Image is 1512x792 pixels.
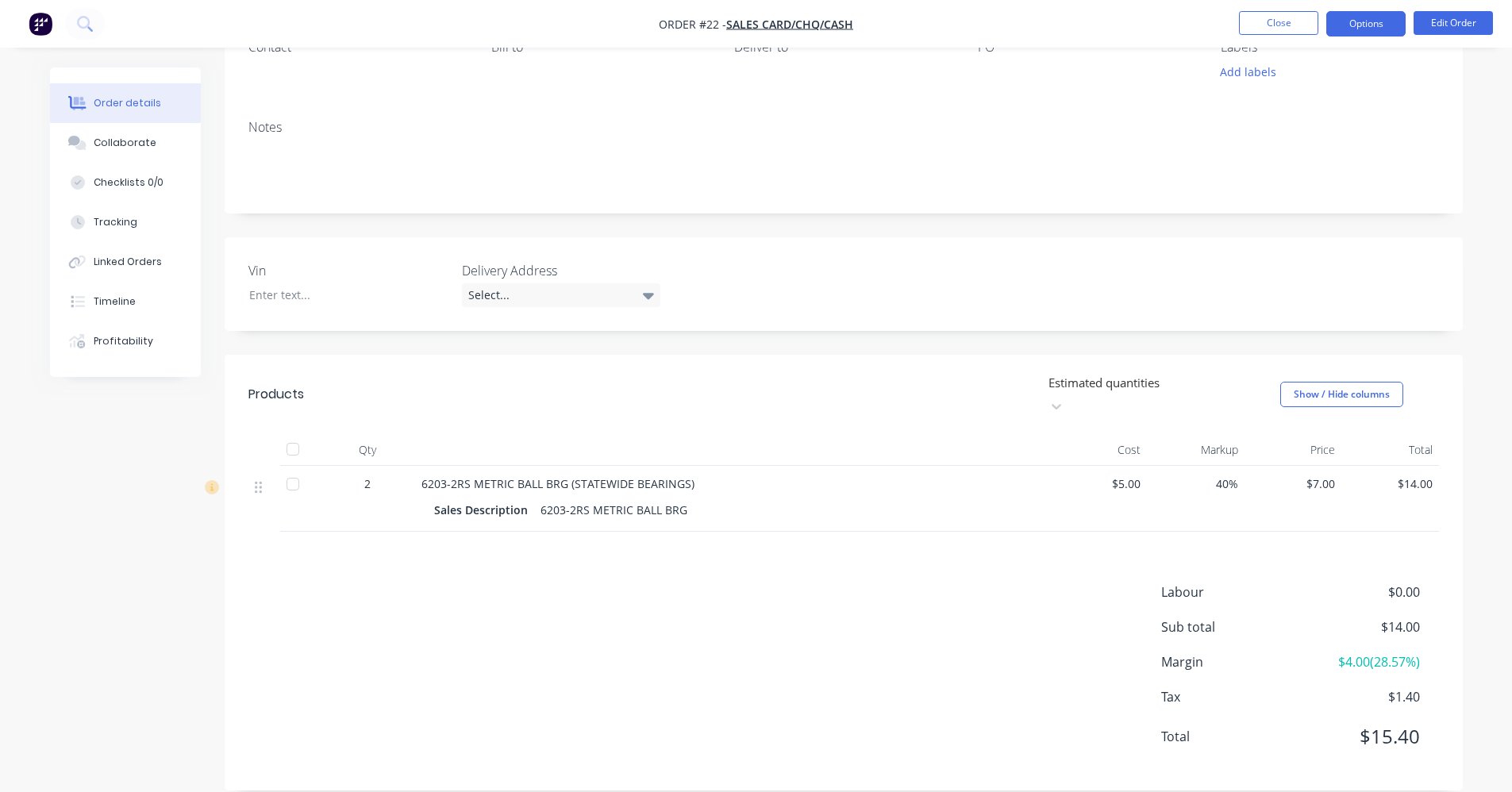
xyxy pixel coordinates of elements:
[50,163,201,202] button: Checklists 0/0
[462,283,660,307] div: Select...
[50,242,201,282] button: Linked Orders
[1302,722,1419,751] span: $15.40
[1147,434,1245,466] div: Markup
[1153,475,1238,492] span: 40%
[1161,617,1302,636] span: Sub total
[1326,11,1406,37] button: Options
[491,40,709,55] div: Bill to
[1050,434,1148,466] div: Cost
[94,136,156,150] div: Collaborate
[726,17,853,32] a: SALES CARD/CHQ/CASH
[1221,40,1438,55] div: Labels
[1245,434,1342,466] div: Price
[1302,617,1419,636] span: $14.00
[50,282,201,321] button: Timeline
[94,255,162,269] div: Linked Orders
[1348,475,1433,492] span: $14.00
[978,40,1195,55] div: PO
[50,123,201,163] button: Collaborate
[1251,475,1336,492] span: $7.00
[50,83,201,123] button: Order details
[29,12,52,36] img: Factory
[1414,11,1493,35] button: Edit Order
[94,96,161,110] div: Order details
[1161,652,1302,671] span: Margin
[94,215,137,229] div: Tracking
[94,334,153,348] div: Profitability
[1161,582,1302,602] span: Labour
[659,17,726,32] span: Order #22 -
[50,202,201,242] button: Tracking
[248,385,304,404] div: Products
[1056,475,1141,492] span: $5.00
[1302,582,1419,602] span: $0.00
[248,40,466,55] div: Contact
[1302,652,1419,671] span: $4.00 ( 28.57 %)
[248,120,1439,135] div: Notes
[94,294,136,309] div: Timeline
[94,175,164,190] div: Checklists 0/0
[534,498,694,521] div: 6203-2RS METRIC BALL BRG
[50,321,201,361] button: Profitability
[320,434,415,466] div: Qty
[1302,687,1419,706] span: $1.40
[364,475,371,492] span: 2
[434,498,534,521] div: Sales Description
[1161,727,1302,746] span: Total
[1341,434,1439,466] div: Total
[734,40,952,55] div: Deliver to
[1280,382,1403,407] button: Show / Hide columns
[248,261,447,280] label: Vin
[1161,687,1302,706] span: Tax
[462,261,660,280] label: Delivery Address
[421,476,694,491] span: 6203-2RS METRIC BALL BRG (STATEWIDE BEARINGS)
[1212,61,1285,83] button: Add labels
[1239,11,1318,35] button: Close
